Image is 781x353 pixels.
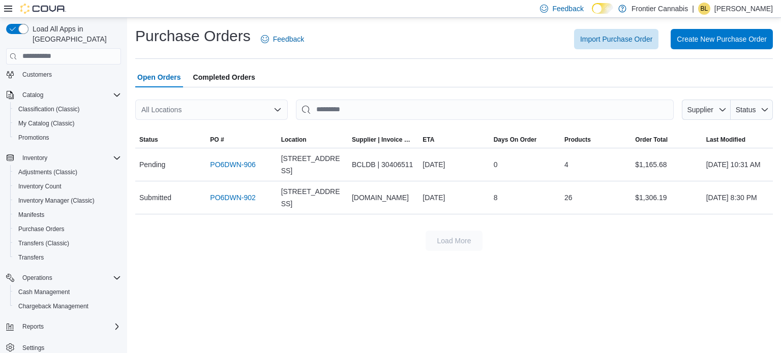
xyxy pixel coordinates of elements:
button: Inventory [2,151,125,165]
span: Products [564,136,591,144]
span: Inventory [18,152,121,164]
span: ETA [423,136,434,144]
button: Supplier [682,100,731,120]
button: Status [135,132,206,148]
span: Operations [22,274,52,282]
span: Purchase Orders [14,223,121,235]
h1: Purchase Orders [135,26,251,46]
p: | [692,3,694,15]
span: Last Modified [706,136,745,144]
span: Adjustments (Classic) [14,166,121,178]
button: Manifests [10,208,125,222]
span: Supplier [687,106,713,114]
button: Status [731,100,773,120]
button: Create New Purchase Order [671,29,773,49]
span: Chargeback Management [14,300,121,312]
div: [DATE] 8:30 PM [702,187,773,208]
span: Inventory Manager (Classic) [14,195,121,207]
span: 0 [494,158,498,171]
a: Feedback [257,29,308,49]
span: Inventory Count [18,182,62,190]
button: PO # [206,132,277,148]
button: Order Total [631,132,702,148]
button: Last Modified [702,132,773,148]
button: Reports [18,320,48,333]
span: Feedback [273,34,304,44]
span: Transfers (Classic) [14,237,121,249]
span: Import Purchase Order [580,34,652,44]
button: Import Purchase Order [574,29,658,49]
button: Open list of options [274,106,282,114]
a: Cash Management [14,286,74,298]
div: Location [281,136,307,144]
span: My Catalog (Classic) [18,119,75,127]
span: Completed Orders [193,67,255,87]
a: Inventory Count [14,180,66,192]
div: [DATE] [418,187,489,208]
span: Status [139,136,158,144]
span: 26 [564,191,573,204]
span: Operations [18,272,121,284]
input: This is a search bar. After typing your query, hit enter to filter the results lower in the page. [296,100,674,120]
a: Customers [18,69,56,81]
span: BL [701,3,708,15]
button: Chargeback Management [10,299,125,313]
div: Brionne Lavoie [698,3,710,15]
button: My Catalog (Classic) [10,116,125,131]
span: Customers [18,68,121,81]
span: My Catalog (Classic) [14,117,121,130]
span: Purchase Orders [18,225,65,233]
span: PO # [210,136,224,144]
a: Transfers (Classic) [14,237,73,249]
span: Create New Purchase Order [677,34,767,44]
span: Promotions [14,132,121,144]
span: Transfers [14,251,121,264]
button: Purchase Orders [10,222,125,236]
span: Supplier | Invoice Number [352,136,414,144]
div: $1,165.68 [631,154,702,175]
button: Operations [2,271,125,285]
span: Reports [22,323,44,331]
button: Promotions [10,131,125,145]
button: Catalog [18,89,47,101]
span: Inventory Count [14,180,121,192]
button: ETA [418,132,489,148]
button: Inventory Manager (Classic) [10,194,125,208]
span: Status [736,106,756,114]
span: Load All Apps in [GEOGRAPHIC_DATA] [28,24,121,44]
span: Pending [139,158,165,171]
span: [STREET_ADDRESS] [281,152,344,177]
button: Transfers (Classic) [10,236,125,250]
span: Manifests [18,211,44,219]
button: Adjustments (Classic) [10,165,125,179]
span: Classification (Classic) [18,105,80,113]
img: Cova [20,4,66,14]
div: [DATE] [418,154,489,175]
span: Reports [18,320,121,333]
a: Transfers [14,251,48,264]
button: Transfers [10,250,125,265]
a: Manifests [14,209,48,221]
span: Catalog [22,91,43,99]
span: Settings [22,344,44,352]
span: Inventory Manager (Classic) [18,197,95,205]
span: Order Total [635,136,668,144]
a: My Catalog (Classic) [14,117,79,130]
p: [PERSON_NAME] [714,3,773,15]
button: Reports [2,319,125,334]
a: Purchase Orders [14,223,69,235]
button: Load More [426,231,483,251]
button: Inventory Count [10,179,125,194]
span: Customers [22,71,52,79]
span: Catalog [18,89,121,101]
span: Days On Order [494,136,537,144]
button: Customers [2,67,125,82]
button: Inventory [18,152,51,164]
div: [DATE] 10:31 AM [702,154,773,175]
span: Load More [437,236,471,246]
span: 8 [494,191,498,204]
div: [DOMAIN_NAME] [348,187,418,208]
button: Catalog [2,88,125,102]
